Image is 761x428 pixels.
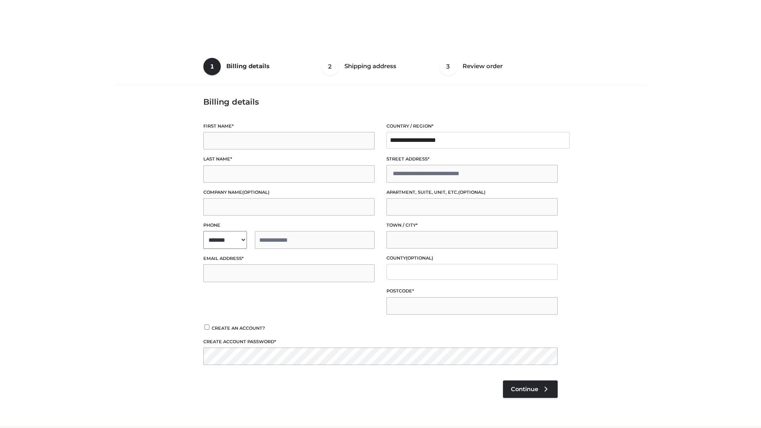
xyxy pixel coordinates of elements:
label: Apartment, suite, unit, etc. [386,189,558,196]
label: Email address [203,255,375,262]
span: Shipping address [344,62,396,70]
h3: Billing details [203,97,558,107]
label: Street address [386,155,558,163]
a: Continue [503,380,558,398]
span: Continue [511,386,538,393]
span: (optional) [458,189,486,195]
span: Create an account? [212,325,265,331]
span: (optional) [406,255,433,261]
label: Last name [203,155,375,163]
label: Postcode [386,287,558,295]
label: Town / City [386,222,558,229]
span: 3 [440,58,457,75]
label: County [386,254,558,262]
span: 1 [203,58,221,75]
label: Phone [203,222,375,229]
span: 2 [321,58,339,75]
label: Country / Region [386,122,558,130]
label: Create account password [203,338,558,346]
span: (optional) [242,189,270,195]
span: Review order [463,62,503,70]
span: Billing details [226,62,270,70]
input: Create an account? [203,325,210,330]
label: Company name [203,189,375,196]
label: First name [203,122,375,130]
